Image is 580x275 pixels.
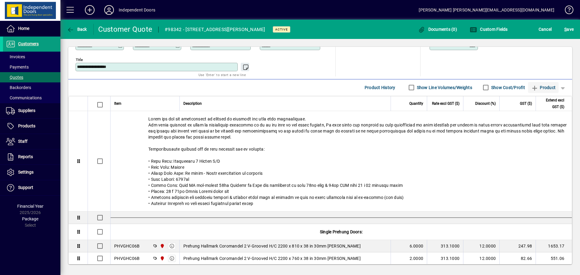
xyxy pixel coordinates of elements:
[119,5,155,15] div: Independent Doors
[499,240,536,252] td: 247.98
[528,82,559,93] button: Product
[431,243,459,249] div: 313.1000
[3,93,60,103] a: Communications
[165,25,265,34] div: #98342 - [STREET_ADDRESS][PERSON_NAME]
[362,82,398,93] button: Product History
[475,100,496,107] span: Discount (%)
[65,24,89,35] button: Back
[468,24,509,35] button: Custom Fields
[6,54,25,59] span: Invoices
[6,85,31,90] span: Backorders
[520,100,532,107] span: GST ($)
[539,24,552,34] span: Cancel
[3,103,60,118] a: Suppliers
[114,100,121,107] span: Item
[416,85,472,91] label: Show Line Volumes/Weights
[463,240,499,252] td: 12.0000
[3,180,60,195] a: Support
[80,5,99,15] button: Add
[183,243,361,249] span: Prehung Hallmark Coromandel 2 V-Grooved H/C 2200 x 810 x 38 in 30mm [PERSON_NAME]
[416,24,459,35] button: Documents (0)
[3,82,60,93] a: Backorders
[418,27,457,32] span: Documents (0)
[18,26,29,31] span: Home
[3,52,60,62] a: Invoices
[3,149,60,165] a: Reports
[365,83,395,92] span: Product History
[111,111,572,211] div: Lorem ips dol sit ametconsect ad elitsed do eiusmodt inc utla etdo magnaaliquae. Adm venia quisno...
[111,224,572,240] div: Single Prehung Doors:
[6,75,23,80] span: Quotes
[564,24,574,34] span: ave
[563,24,575,35] button: Save
[3,72,60,82] a: Quotes
[114,243,140,249] div: PHVGHC06B
[183,255,361,261] span: Prehung Hallmark Coromandel 2 V-Grooved H/C 2200 x 760 x 38 in 30mm [PERSON_NAME]
[3,21,60,36] a: Home
[183,100,202,107] span: Description
[67,27,87,32] span: Back
[158,255,165,262] span: Christchurch
[22,216,38,221] span: Package
[99,5,119,15] button: Profile
[463,252,499,265] td: 12.0000
[17,204,43,209] span: Financial Year
[114,255,140,261] div: PHVGHC06B
[76,57,83,62] mat-label: Title
[564,27,567,32] span: S
[410,243,424,249] span: 6.0000
[18,123,35,128] span: Products
[490,85,525,91] label: Show Cost/Profit
[60,24,94,35] app-page-header-button: Back
[18,154,33,159] span: Reports
[18,185,33,190] span: Support
[3,62,60,72] a: Payments
[410,255,424,261] span: 2.0000
[536,252,572,265] td: 551.06
[531,83,556,92] span: Product
[3,134,60,149] a: Staff
[158,243,165,249] span: Christchurch
[18,41,39,46] span: Customers
[499,252,536,265] td: 82.66
[18,139,27,144] span: Staff
[6,95,42,100] span: Communications
[537,24,553,35] button: Cancel
[536,240,572,252] td: 1653.17
[409,100,423,107] span: Quantity
[275,27,288,31] span: Active
[198,71,246,78] mat-hint: Use 'Enter' to start a new line
[419,5,554,15] div: [PERSON_NAME] [PERSON_NAME][EMAIL_ADDRESS][DOMAIN_NAME]
[432,100,459,107] span: Rate excl GST ($)
[560,1,572,21] a: Knowledge Base
[6,65,29,69] span: Payments
[540,97,564,110] span: Extend excl GST ($)
[98,24,153,34] div: Customer Quote
[18,170,34,174] span: Settings
[3,119,60,134] a: Products
[3,165,60,180] a: Settings
[431,255,459,261] div: 313.1000
[18,108,35,113] span: Suppliers
[470,27,508,32] span: Custom Fields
